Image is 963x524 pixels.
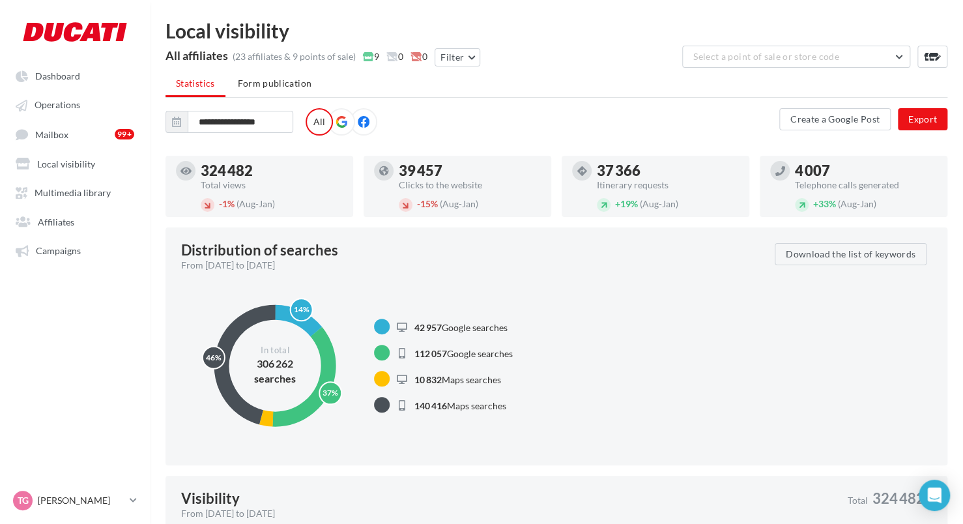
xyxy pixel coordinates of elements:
[795,164,937,178] div: 4 007
[414,400,506,411] span: Maps searches
[219,198,235,209] span: 1%
[8,64,142,87] a: Dashboard
[615,198,620,209] span: +
[414,321,508,332] span: Google searches
[8,93,142,116] a: Operations
[414,321,442,332] span: 42 957
[435,48,480,66] button: Filter
[414,347,447,358] span: 112 057
[35,70,80,81] span: Dashboard
[414,373,442,385] span: 10 832
[813,198,836,209] span: 33%
[8,151,142,175] a: Local visibility
[919,480,950,511] div: Open Intercom Messenger
[682,46,910,68] button: Select a point of sale or store code
[38,494,124,507] p: [PERSON_NAME]
[115,129,134,139] div: 99+
[693,51,839,62] span: Select a point of sale or store code
[363,50,379,63] span: 9
[8,238,142,261] a: Campaigns
[201,181,343,190] div: Total views
[872,491,925,506] span: 324 482
[813,198,818,209] span: +
[399,181,541,190] div: Clicks to the website
[414,373,501,385] span: Maps searches
[35,100,80,111] span: Operations
[775,243,927,265] button: Download the list of keywords
[37,158,95,169] span: Local visibility
[399,164,541,178] div: 39 457
[181,491,240,506] div: Visibility
[10,488,139,513] a: TG [PERSON_NAME]
[165,21,947,40] div: Local visibility
[440,198,478,209] span: (Aug-Jan)
[38,216,74,227] span: Affiliates
[410,50,427,63] span: 0
[417,198,420,209] span: -
[165,50,228,61] div: All affiliates
[8,180,142,203] a: Multimedia library
[306,108,333,136] label: All
[640,198,678,209] span: (Aug-Jan)
[238,78,312,89] span: Form publication
[181,507,837,520] div: From [DATE] to [DATE]
[414,347,513,358] span: Google searches
[201,164,343,178] div: 324 482
[838,198,876,209] span: (Aug-Jan)
[233,50,356,63] div: (23 affiliates & 9 points of sale)
[237,198,275,209] span: (Aug-Jan)
[848,496,868,505] span: Total
[18,494,29,507] span: TG
[779,108,891,130] button: Create a Google Post
[8,122,142,146] a: Mailbox 99+
[417,198,438,209] span: 15%
[795,181,937,190] div: Telephone calls generated
[219,198,222,209] span: -
[898,108,947,130] button: Export
[8,209,142,233] a: Affiliates
[181,259,764,272] div: From [DATE] to [DATE]
[181,243,338,257] div: Distribution of searches
[36,245,81,256] span: Campaigns
[597,164,739,178] div: 37 366
[386,50,403,63] span: 0
[35,128,68,139] span: Mailbox
[35,187,111,198] span: Multimedia library
[597,181,739,190] div: Itinerary requests
[414,400,447,411] span: 140 416
[615,198,638,209] span: 19%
